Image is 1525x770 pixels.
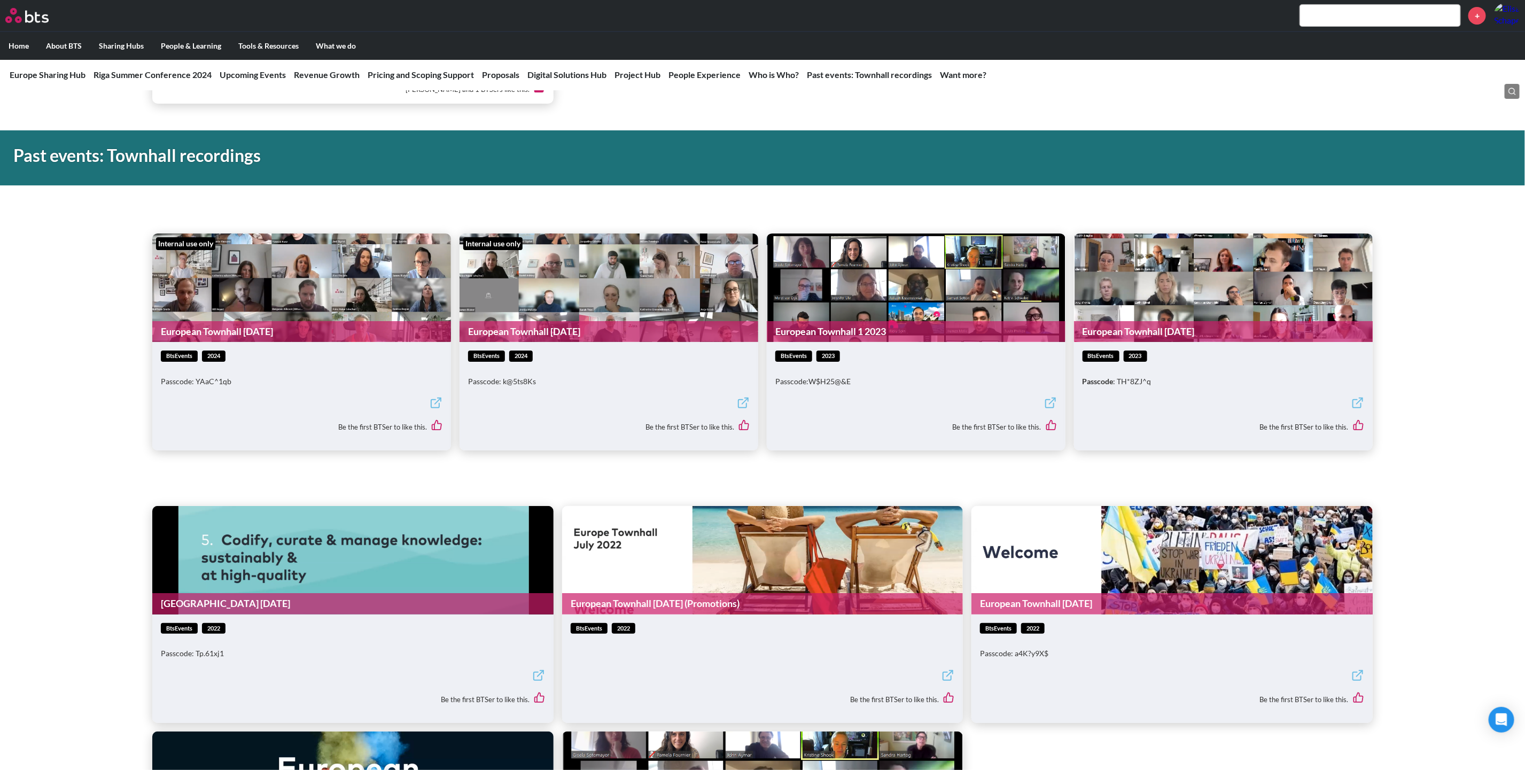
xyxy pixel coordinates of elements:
a: Project Hub [614,69,660,80]
p: Passcode: Tp.61xj1 [161,648,544,659]
label: Tools & Resources [230,32,307,60]
a: Europe Sharing Hub [10,69,85,80]
label: About BTS [37,32,90,60]
label: Sharing Hubs [90,32,152,60]
div: Internal use only [463,237,523,250]
p: Passcode: a4K?y9X$ [980,648,1364,659]
div: Be the first BTSer to like this. [571,685,954,714]
span: 2022 [612,623,635,634]
img: BTS Logo [5,8,49,23]
label: People & Learning [152,32,230,60]
a: Who is Who? [749,69,799,80]
div: Be the first BTSer to like this. [468,412,750,442]
p: Passcode: YAaC^1qb [161,376,442,387]
a: Profile [1494,3,1520,28]
div: Be the first BTSer to like this. [161,412,442,442]
div: Be the first BTSer to like this. [980,685,1364,714]
p: : TH*8ZJ^q [1083,376,1364,387]
a: Proposals [482,69,519,80]
span: 2023 [816,351,840,362]
p: Passcode:W$H25@&E [775,376,1057,387]
div: Be the first BTSer to like this. [775,412,1057,442]
strong: Passcode [1083,377,1114,386]
div: Internal use only [156,237,215,250]
span: btsEvents [775,351,812,362]
a: [GEOGRAPHIC_DATA] [DATE] [152,593,553,614]
a: People Experience [668,69,741,80]
img: Elisa Schaper [1494,3,1520,28]
a: Past events: Townhall recordings [807,69,932,80]
a: Want more? [940,69,986,80]
a: Digital Solutions Hub [527,69,606,80]
span: 2022 [1021,623,1045,634]
a: European Townhall [DATE] (Promotions) [562,593,963,614]
span: 2023 [1124,351,1147,362]
label: What we do [307,32,364,60]
a: European Townhall 1 2023 [767,321,1065,342]
a: Riga Summer Conference 2024 [94,69,212,80]
a: Revenue Growth [294,69,360,80]
a: European Townhall [DATE] [971,593,1372,614]
span: 2024 [509,351,533,362]
a: Upcoming Events [220,69,286,80]
div: Be the first BTSer to like this. [1083,412,1364,442]
a: European Townhall [DATE] [1074,321,1373,342]
a: External link [1351,669,1364,685]
a: European Townhall [DATE] [460,321,758,342]
a: External link [430,396,442,412]
span: 2022 [202,623,225,634]
a: Go home [5,8,68,23]
h1: Past events: Townhall recordings [13,144,1062,168]
span: btsEvents [980,623,1017,634]
a: External link [1351,396,1364,412]
a: External link [942,669,954,685]
span: btsEvents [1083,351,1119,362]
a: External link [532,669,545,685]
a: External link [737,396,750,412]
div: Open Intercom Messenger [1489,707,1514,733]
a: Pricing and Scoping Support [368,69,474,80]
span: btsEvents [571,623,608,634]
p: Passcode: k@5ts8Ks [468,376,750,387]
span: btsEvents [468,351,505,362]
a: European Townhall [DATE] [152,321,451,342]
a: + [1468,7,1486,25]
span: 2024 [202,351,225,362]
span: btsEvents [161,351,198,362]
div: Be the first BTSer to like this. [161,685,544,714]
a: External link [1044,396,1057,412]
span: btsEvents [161,623,198,634]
